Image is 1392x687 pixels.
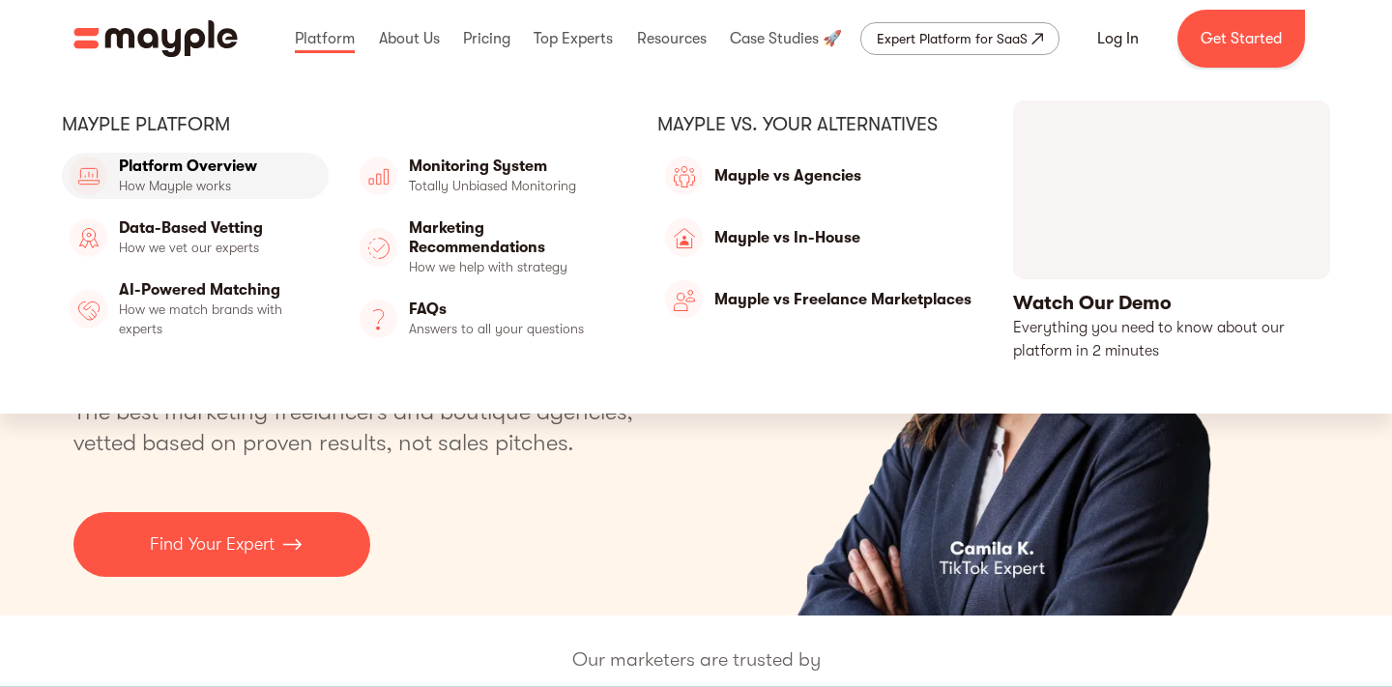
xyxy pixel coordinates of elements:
[1013,100,1330,363] a: open lightbox
[458,8,515,70] div: Pricing
[290,8,360,70] div: Platform
[73,396,656,458] p: The best marketing freelancers and boutique agencies, vetted based on proven results, not sales p...
[529,8,618,70] div: Top Experts
[374,8,445,70] div: About Us
[62,112,619,137] div: Mayple platform
[877,27,1028,50] div: Expert Platform for SaaS
[73,20,238,57] a: home
[632,8,711,70] div: Resources
[1177,10,1305,68] a: Get Started
[73,512,370,577] a: Find Your Expert
[150,531,275,558] p: Find Your Expert
[1074,15,1162,62] a: Log In
[657,112,975,137] div: Mayple vs. Your Alternatives
[860,22,1059,55] a: Expert Platform for SaaS
[73,20,238,57] img: Mayple logo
